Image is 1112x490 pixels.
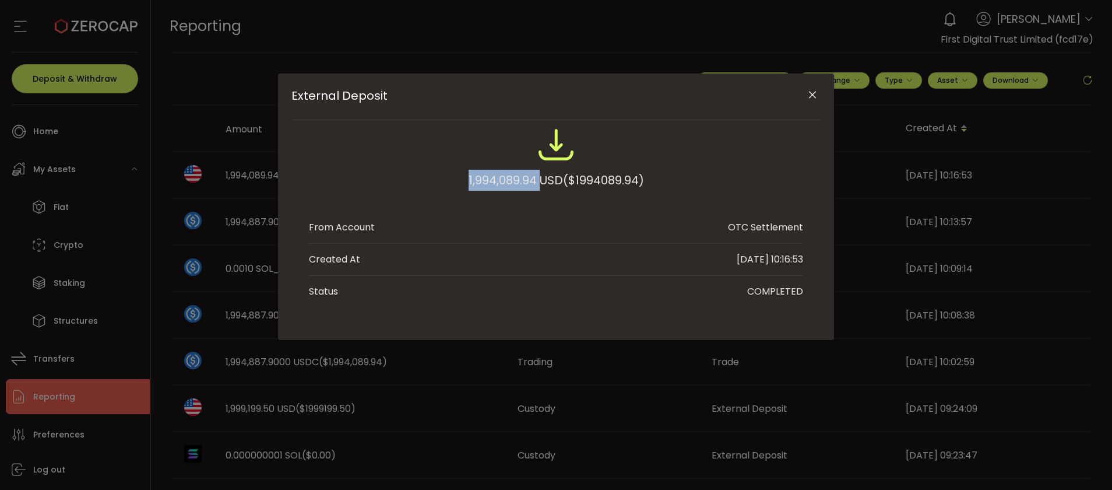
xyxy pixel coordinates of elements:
iframe: Chat Widget [1054,434,1112,490]
div: OTC Settlement [728,220,803,235]
span: External Deposit [291,89,768,103]
div: 1,994,089.94 USD [469,170,644,191]
div: [DATE] 10:16:53 [737,253,803,267]
span: ($1994089.94) [563,170,644,191]
div: External Deposit [278,73,834,340]
div: From Account [309,220,375,235]
div: Status [309,285,338,299]
div: COMPLETED [747,285,803,299]
div: Created At [309,253,360,267]
button: Close [802,85,822,106]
